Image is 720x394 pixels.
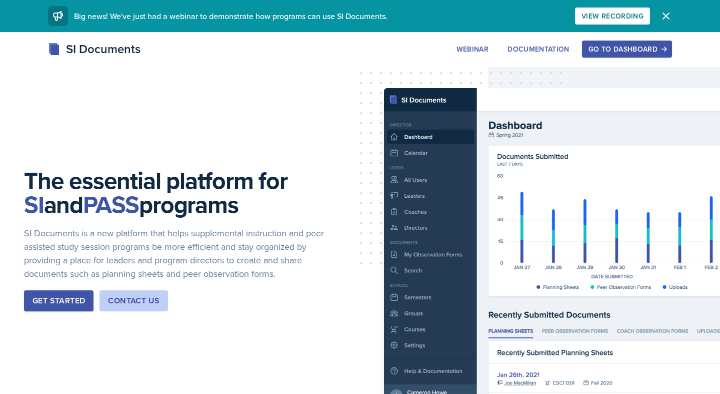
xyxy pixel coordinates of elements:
button: Contact Us [99,290,168,311]
div: View Recording [581,12,643,20]
div: Webinar [456,45,488,53]
button: Webinar [450,41,495,58]
button: Documentation [501,41,576,58]
button: View Recording [575,8,650,25]
div: Get Started [32,295,85,307]
div: Documentation [507,45,569,53]
span: Big news! We've just had a webinar to demonstrate how programs can use SI Documents. [74,11,387,22]
div: SI Documents [48,40,140,58]
button: Go to Dashboard [582,41,672,58]
div: Contact Us [108,295,159,307]
div: Go to Dashboard [588,45,665,53]
button: Get Started [24,290,93,311]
